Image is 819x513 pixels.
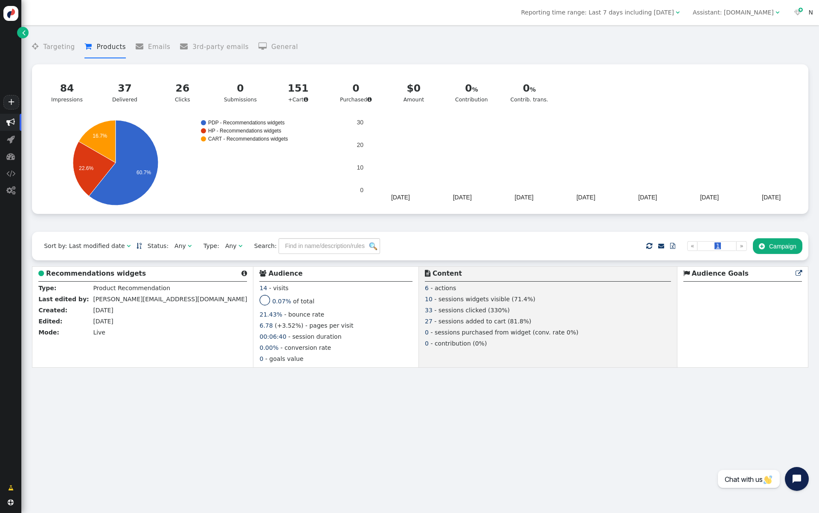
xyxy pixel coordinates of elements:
a: 0Purchased [330,76,382,109]
span:  [683,270,690,277]
a: 84Impressions [41,76,93,109]
span:  [670,243,675,249]
span: 0.00% [259,344,278,351]
span:  [676,9,680,15]
a: « [687,241,698,251]
text: [DATE] [638,194,657,201]
b: Mode: [38,329,59,336]
li: General [258,36,298,58]
text: 10 [357,164,363,171]
text: [DATE] [514,194,533,201]
div: N [809,8,813,17]
b: Audience [268,270,302,277]
span: 0.07% [272,298,291,305]
span:  [367,97,372,102]
div: +Cart [277,81,319,104]
a: 26Clicks [156,76,209,109]
span:  [238,243,242,249]
span: of total [293,298,314,305]
span:  [180,43,192,50]
div: 0 [450,81,493,96]
text: [DATE] [576,194,595,201]
a:  [2,480,20,496]
text: 0 [360,187,363,193]
span: 27 [425,318,433,325]
span: [DATE] [93,307,113,314]
div: Any [225,242,237,251]
span: Status: [142,242,168,251]
span:  [38,270,44,277]
span:  [127,243,131,249]
span: Product Recommendation [93,285,170,291]
span: - goals value [265,355,303,362]
b: Recommendations widgets [46,270,146,277]
div: Contrib. trans. [508,81,551,104]
text: CART - Recommendations widgets [208,136,288,142]
a: $0Amount [387,76,440,109]
span:  [775,9,779,15]
span: - visits [269,285,289,291]
div: Clicks [162,81,204,104]
a:  [796,270,802,277]
span: Search: [248,242,277,249]
a: 0Contrib. trans. [503,76,555,109]
span: Reporting time range: Last 7 days including [DATE] [521,9,674,16]
li: Products [84,36,126,58]
a: » [736,241,747,251]
span:  [646,241,652,251]
span: 0 [425,340,429,347]
a:  [136,242,142,249]
span: - actions [430,285,456,291]
span: 00:06:40 [259,333,286,340]
div: 26 [162,81,204,96]
li: 3rd-party emails [180,36,249,58]
div: Amount [393,81,435,104]
span: - conversion rate [280,344,331,351]
span:  [136,43,148,50]
text: [DATE] [700,194,719,201]
div: 84 [46,81,88,96]
text: [DATE] [391,194,410,201]
b: Type: [38,285,56,291]
div: 37 [104,81,146,96]
li: Targeting [32,36,75,58]
div: Any [174,242,186,251]
span: - sessions purchased from widget (conv. rate 0%) [430,329,578,336]
span:  [32,43,43,50]
span:  [188,243,192,249]
span: Live [93,329,105,336]
div: A chart. [38,120,344,205]
div: 151 [277,81,319,96]
span: Sorted in descending order [136,243,142,249]
div: 0 [335,81,377,96]
text: [DATE] [762,194,781,201]
text: 22.6% [79,165,93,171]
div: Contribution [450,81,493,104]
span:  [304,97,308,102]
a: + [3,95,19,110]
span:  [425,270,430,277]
span: 6.78 [259,322,273,329]
img: icon_search.png [369,242,377,250]
b: Created: [38,307,67,314]
span: 10 [425,296,433,303]
span: [PERSON_NAME][EMAIL_ADDRESS][DOMAIN_NAME] [93,296,247,303]
span:  [794,9,801,15]
div: Impressions [46,81,88,104]
span: - bounce rate [284,311,324,318]
a: 151+Cart [272,76,324,109]
li: Emails [136,36,171,58]
text: 60.7% [136,170,151,176]
a:  [664,238,681,254]
span:  [258,43,271,50]
b: Last edited by: [38,296,89,303]
span:  [8,484,14,493]
span: 6 [425,285,429,291]
span: 0 [425,329,429,336]
div: $0 [393,81,435,96]
button: Campaign [753,238,802,254]
svg: A chart. [344,120,802,205]
a:  [17,27,29,38]
a: 0Contribution [445,76,498,109]
text: 20 [357,141,363,148]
